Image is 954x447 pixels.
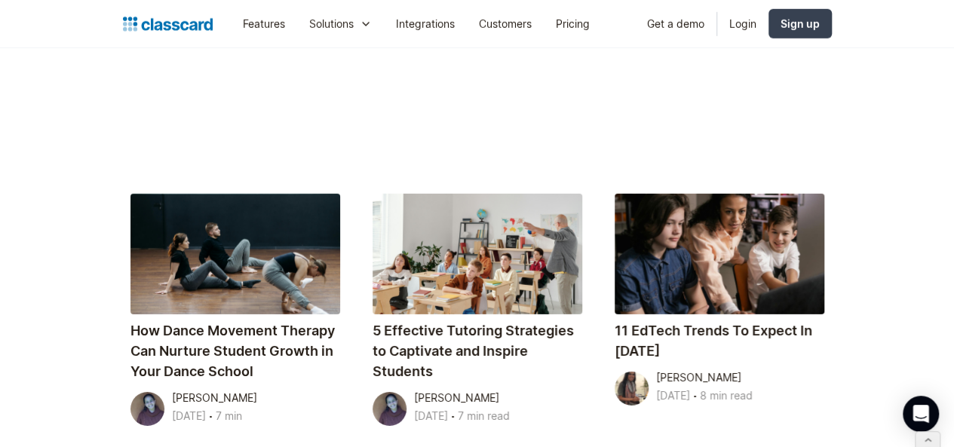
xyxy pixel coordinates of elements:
[216,407,242,425] div: 7 min
[297,7,384,41] div: Solutions
[656,369,741,387] div: [PERSON_NAME]
[130,320,340,381] h4: How Dance Movement Therapy Can Nurture Student Growth in Your Dance School
[607,186,832,436] a: 11 EdTech Trends To Expect In [DATE][PERSON_NAME][DATE]‧8 min read
[365,186,590,436] a: 5 Effective Tutoring Strategies to Captivate and Inspire Students[PERSON_NAME][DATE]‧7 min read
[414,389,499,407] div: [PERSON_NAME]
[448,407,458,428] div: ‧
[656,387,690,405] div: [DATE]
[690,387,700,408] div: ‧
[903,396,939,432] div: Open Intercom Messenger
[172,389,257,407] div: [PERSON_NAME]
[615,320,824,361] h4: 11 EdTech Trends To Expect In [DATE]
[123,14,213,35] a: home
[458,407,510,425] div: 7 min read
[231,7,297,41] a: Features
[781,16,820,32] div: Sign up
[717,7,768,41] a: Login
[172,407,206,425] div: [DATE]
[309,16,354,32] div: Solutions
[123,186,348,436] a: How Dance Movement Therapy Can Nurture Student Growth in Your Dance School[PERSON_NAME][DATE]‧7 min
[635,7,716,41] a: Get a demo
[544,7,602,41] a: Pricing
[373,320,582,381] h4: 5 Effective Tutoring Strategies to Captivate and Inspire Students
[768,9,832,38] a: Sign up
[467,7,544,41] a: Customers
[384,7,467,41] a: Integrations
[206,407,216,428] div: ‧
[414,407,448,425] div: [DATE]
[700,387,753,405] div: 8 min read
